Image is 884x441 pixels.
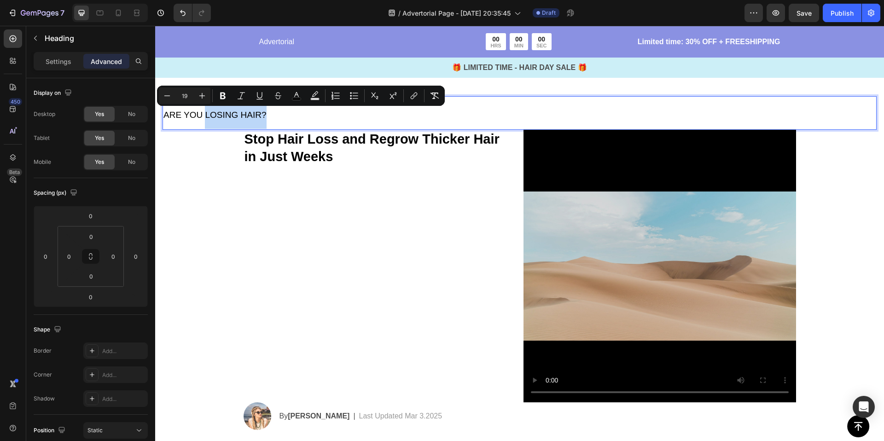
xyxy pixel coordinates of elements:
iframe: Design area [155,26,884,441]
p: By [124,385,195,396]
span: No [128,158,135,166]
div: Open Intercom Messenger [853,396,875,418]
div: Add... [102,371,145,379]
div: Spacing (px) [34,187,79,199]
button: Publish [823,4,861,22]
div: Publish [831,8,854,18]
span: Yes [95,134,104,142]
span: / [398,8,401,18]
div: Corner [34,371,52,379]
img: gempages_586162273572094659-911f6b62-5999-45b2-b136-285a8936fc1e.png [88,377,116,404]
button: Save [789,4,819,22]
div: Beta [7,168,22,176]
div: 450 [9,98,22,105]
span: Yes [95,110,104,118]
div: Display on [34,87,74,99]
p: Settings [46,57,71,66]
button: Static [83,422,148,439]
div: Editor contextual toolbar [157,86,445,106]
div: Tablet [34,134,50,142]
div: Border [34,347,52,355]
div: Add... [102,395,145,403]
div: Mobile [34,158,51,166]
p: 7 [60,7,64,18]
strong: [PERSON_NAME] [133,386,194,394]
div: Undo/Redo [174,4,211,22]
input: 0 [129,250,143,263]
p: Heading [45,33,144,44]
span: No [128,134,135,142]
div: Add... [102,347,145,355]
span: Yes [95,158,104,166]
p: Last Updated Mar 3.2025 [204,385,287,396]
div: Shape [34,324,63,336]
input: 0px [82,230,100,244]
div: Position [34,424,67,437]
input: 0 [39,250,52,263]
input: 0px [62,250,76,263]
span: Static [87,427,103,434]
video: Video [368,104,641,377]
span: No [128,110,135,118]
p: | [198,385,200,396]
input: 0 [81,290,100,304]
input: 0px [82,269,100,283]
input: 0px [106,250,120,263]
span: Advertorial Page - [DATE] 20:35:45 [402,8,511,18]
span: Draft [542,9,556,17]
span: Save [797,9,812,17]
input: 0 [81,209,100,223]
p: Advanced [91,57,122,66]
div: Desktop [34,110,55,118]
div: Shadow [34,395,55,403]
button: 7 [4,4,69,22]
